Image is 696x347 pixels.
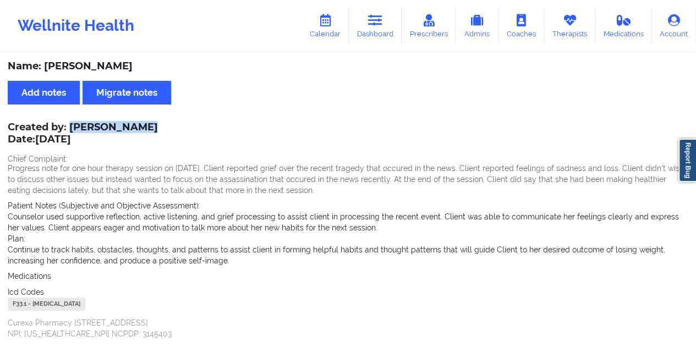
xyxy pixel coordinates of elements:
p: Continue to track habits, obstacles, thoughts, and patterns to assist client in forming helpful h... [8,244,688,266]
span: Plan: [8,234,25,243]
span: Icd Codes [8,288,44,296]
span: Patient Notes (Subjective and Objective Assessment): [8,201,200,210]
p: Counselor used supportive reflection, active listening, and grief processing to assist client in ... [8,211,688,233]
span: Medications [8,272,51,280]
a: Therapists [544,8,595,44]
a: Calendar [302,8,349,44]
button: Migrate notes [83,81,171,104]
button: Add notes [8,81,80,104]
div: F33.1 - [MEDICAL_DATA] [8,298,85,311]
a: Report Bug [678,139,696,182]
p: Progress note for one hour therapy session on [DATE]. Client reported grief over the recent trage... [8,163,688,196]
a: Account [651,8,696,44]
a: Dashboard [349,8,402,44]
p: Curexa Pharmacy [STREET_ADDRESS] NPI: [US_HEALTHCARE_NPI] NCPDP: 3145403 [8,317,688,339]
div: Name: [PERSON_NAME] [8,60,688,73]
div: Created by: [PERSON_NAME] [8,122,158,147]
a: Admins [456,8,498,44]
p: Date: [DATE] [8,133,158,147]
a: Coaches [498,8,544,44]
a: Prescribers [402,8,456,44]
a: Medications [595,8,652,44]
span: Chief Complaint: [8,155,68,163]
